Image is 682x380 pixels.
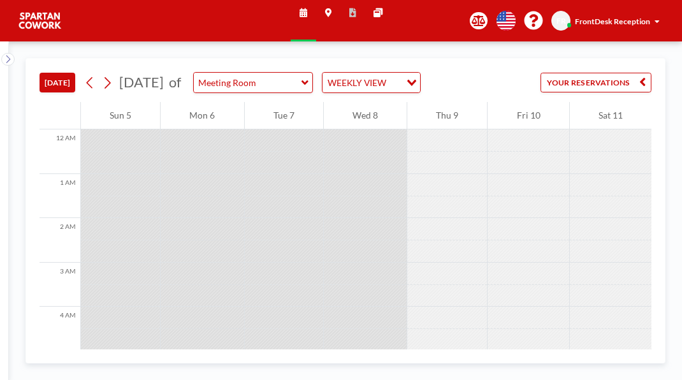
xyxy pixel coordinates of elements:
[325,75,388,90] span: WEEKLY VIEW
[323,73,420,92] div: Search for option
[575,17,650,26] span: FrontDesk Reception
[161,102,243,129] div: Mon 6
[324,102,407,129] div: Wed 8
[18,10,62,32] img: organization-logo
[40,73,75,92] button: [DATE]
[40,174,80,219] div: 1 AM
[169,74,181,91] span: of
[40,218,80,263] div: 2 AM
[407,102,487,129] div: Thu 9
[556,16,566,26] span: FR
[194,73,301,92] input: Meeting Room
[40,263,80,307] div: 3 AM
[40,307,80,351] div: 4 AM
[119,74,164,91] span: [DATE]
[389,75,399,90] input: Search for option
[541,73,651,92] button: YOUR RESERVATIONS
[245,102,323,129] div: Tue 7
[81,102,160,129] div: Sun 5
[488,102,569,129] div: Fri 10
[40,129,80,174] div: 12 AM
[570,102,651,129] div: Sat 11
